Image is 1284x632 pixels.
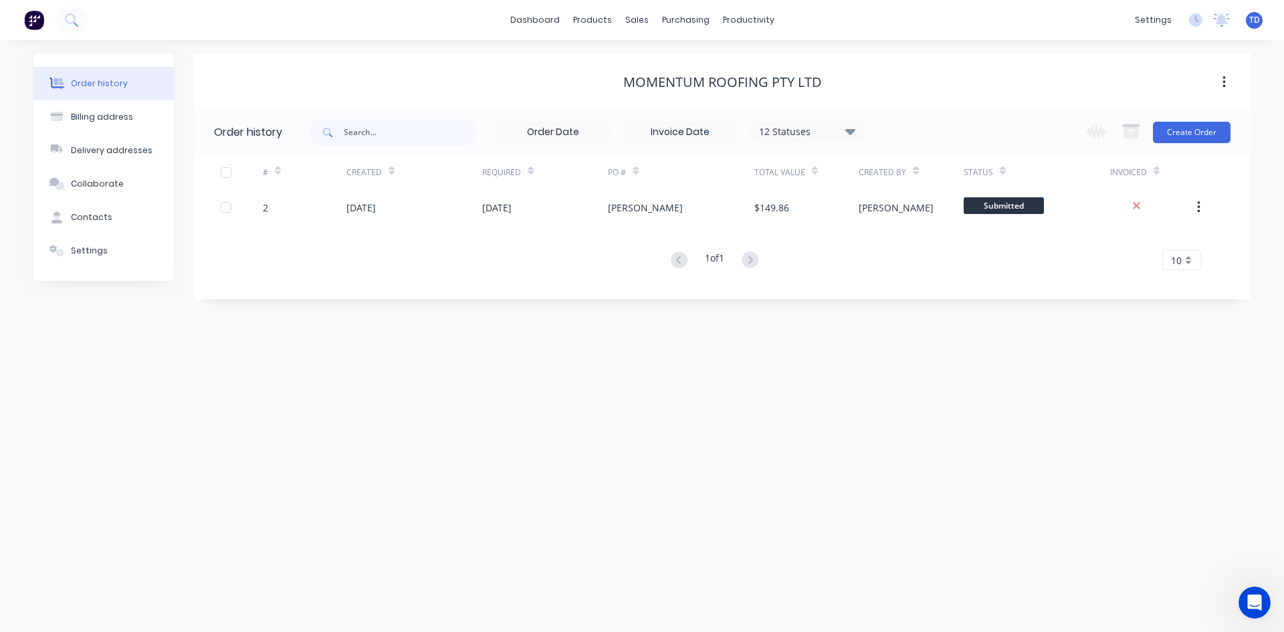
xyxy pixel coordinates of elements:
div: Delivery addresses [71,144,152,156]
a: South Coas...er - 8.pdf [21,303,209,318]
span: 10 [1171,253,1182,268]
b: Maricar [78,75,112,84]
div: joined the conversation [78,74,207,86]
div: 1 of 1 [705,251,724,270]
div: Settings [71,245,108,257]
img: Factory [24,10,44,30]
div: # [263,154,346,191]
div: [DATE] [482,201,512,215]
div: PO # [608,154,754,191]
div: Created By [859,167,906,179]
div: $149.86 [754,201,789,215]
div: Total Value [754,154,859,191]
div: productivity [716,10,781,30]
button: Collaborate [33,167,174,201]
div: Status [964,154,1110,191]
button: Contacts [33,201,174,234]
div: Document_2...094846.pdf [124,189,246,203]
div: Close [235,5,259,29]
div: settings [1128,10,1178,30]
div: Trevor says… [11,181,257,223]
h1: Maricar [65,7,105,17]
button: Emoji picker [21,438,31,449]
div: Contacts [71,211,112,223]
div: Created [346,154,482,191]
button: Home [209,5,235,31]
div: sales [619,10,655,30]
div: [PERSON_NAME] [608,201,683,215]
div: Though, if you're printing it using a physical printer, the issue might be related to the of the ... [21,335,209,427]
button: Create Order [1153,122,1230,143]
a: dashboard [504,10,566,30]
div: Invoiced [1110,167,1147,179]
div: Required [482,154,608,191]
input: Invoice Date [624,122,736,142]
p: Active [65,17,92,30]
button: Start recording [85,438,96,449]
div: Maricar says… [11,327,257,464]
div: Required [482,167,521,179]
div: PO # [608,167,626,179]
div: 12 Statuses [751,124,863,139]
div: 2 [263,201,268,215]
button: Delivery addresses [33,134,174,167]
div: Collaborate [71,178,124,190]
button: Settings [33,234,174,268]
button: Send a message… [229,433,251,454]
button: Billing address [33,100,174,134]
button: Gif picker [42,438,53,449]
div: Maricar says… [11,102,257,181]
div: Document_2...094846.pdf [100,181,257,212]
a: Document_2...094846.pdf [111,189,246,204]
div: Thanks, [PERSON_NAME]. I've tried generating a Work Order and it looks good. Could you please try... [11,223,219,326]
button: Order history [33,67,174,100]
div: [PERSON_NAME] [859,201,934,215]
div: Order history [71,78,128,90]
div: products [566,10,619,30]
div: Maricar says… [11,223,257,327]
div: Maricar says… [11,71,257,102]
button: Upload attachment [64,438,74,449]
iframe: Intercom live chat [1239,587,1271,619]
div: Total Value [754,167,805,179]
div: Created By [859,154,963,191]
div: Hi [PERSON_NAME], let me have a look. Also are you able to send the Work Order you've generated s... [11,102,219,170]
input: Order Date [497,122,609,142]
div: Thanks, [PERSON_NAME]. I've tried generating a Work Order and it looks good. Could you please try... [21,231,209,296]
div: Invoiced [1110,154,1194,191]
span: Submitted [964,197,1044,214]
div: Billing address [71,111,133,123]
div: Momentum Roofing PTY LTD [623,74,822,90]
img: Profile image for Maricar [38,7,60,29]
div: # [263,167,268,179]
img: Profile image for Maricar [60,73,74,86]
b: page size [85,362,135,373]
div: Status [964,167,993,179]
span: TD [1249,14,1260,26]
div: South Coas...er - 8.pdf [35,303,140,317]
input: Search... [344,119,476,146]
textarea: Message… [11,410,256,433]
div: Though, if you're printing it using a physical printer, the issue might be related to thepage siz... [11,327,219,435]
div: Order history [214,124,282,140]
div: Hi [PERSON_NAME], let me have a look. Also are you able to send the Work Order you've generated s... [21,110,209,162]
div: Created [346,167,382,179]
div: purchasing [655,10,716,30]
div: [DATE] [346,201,376,215]
button: go back [9,5,34,31]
